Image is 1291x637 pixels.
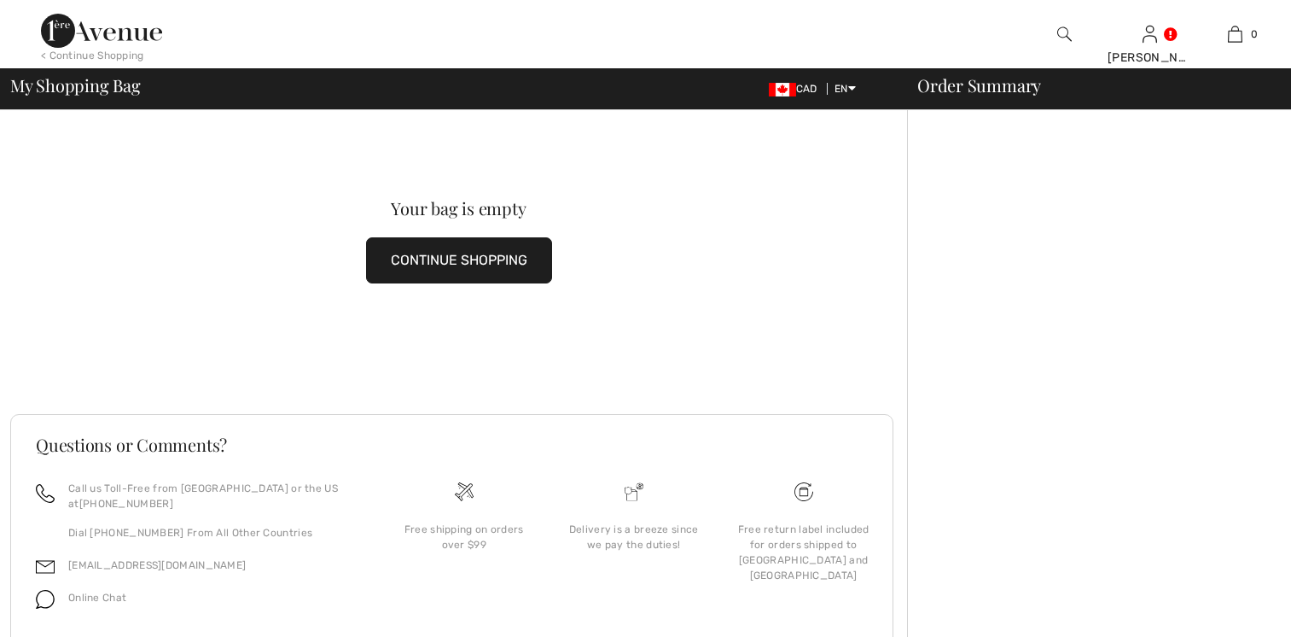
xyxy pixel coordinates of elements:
a: [PHONE_NUMBER] [79,498,173,510]
img: Free shipping on orders over $99 [455,482,474,501]
span: My Shopping Bag [10,77,141,94]
img: search the website [1057,24,1072,44]
span: 0 [1251,26,1258,42]
div: [PERSON_NAME] [1108,49,1191,67]
div: Order Summary [897,77,1281,94]
span: CAD [769,83,824,95]
img: chat [36,590,55,609]
div: Free shipping on orders over $99 [393,522,535,552]
a: [EMAIL_ADDRESS][DOMAIN_NAME] [68,559,246,571]
img: My Info [1143,24,1157,44]
img: Canadian Dollar [769,83,796,96]
h3: Questions or Comments? [36,436,868,453]
img: Free shipping on orders over $99 [794,482,813,501]
a: 0 [1193,24,1276,44]
img: Delivery is a breeze since we pay the duties! [625,482,643,501]
img: My Bag [1228,24,1242,44]
p: Dial [PHONE_NUMBER] From All Other Countries [68,525,358,541]
button: CONTINUE SHOPPING [366,237,552,283]
img: email [36,558,55,576]
img: 1ère Avenue [41,14,162,48]
span: EN [834,83,856,95]
p: Call us Toll-Free from [GEOGRAPHIC_DATA] or the US at [68,481,358,511]
div: Delivery is a breeze since we pay the duties! [562,522,705,552]
img: call [36,484,55,503]
div: Your bag is empty [55,200,863,217]
div: < Continue Shopping [41,48,144,63]
span: Online Chat [68,592,126,604]
a: Sign In [1143,26,1157,42]
div: Free return label included for orders shipped to [GEOGRAPHIC_DATA] and [GEOGRAPHIC_DATA] [732,522,875,583]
